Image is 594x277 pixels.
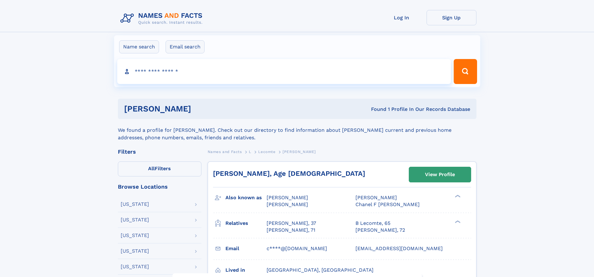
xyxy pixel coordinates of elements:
div: [US_STATE] [121,217,149,222]
h3: Lived in [225,265,267,275]
div: Filters [118,149,201,155]
div: Found 1 Profile In Our Records Database [281,106,470,113]
a: [PERSON_NAME], 37 [267,220,316,227]
a: [PERSON_NAME], Age [DEMOGRAPHIC_DATA] [213,170,365,177]
label: Name search [119,40,159,53]
span: Chanel F [PERSON_NAME] [355,201,420,207]
a: Lecomte [258,148,275,156]
a: View Profile [409,167,471,182]
div: Browse Locations [118,184,201,190]
h1: [PERSON_NAME] [124,105,281,113]
span: [EMAIL_ADDRESS][DOMAIN_NAME] [355,245,443,251]
a: L [249,148,251,156]
a: [PERSON_NAME], 72 [355,227,405,234]
h3: Also known as [225,192,267,203]
button: Search Button [454,59,477,84]
div: [US_STATE] [121,249,149,254]
div: [US_STATE] [121,202,149,207]
div: ❯ [453,220,461,224]
a: Names and Facts [208,148,242,156]
span: All [148,166,155,171]
div: ❯ [453,194,461,198]
a: Log In [377,10,427,25]
input: search input [117,59,451,84]
a: [PERSON_NAME], 71 [267,227,315,234]
a: Sign Up [427,10,476,25]
label: Email search [166,40,205,53]
div: [US_STATE] [121,233,149,238]
span: [PERSON_NAME] [267,195,308,200]
label: Filters [118,161,201,176]
div: We found a profile for [PERSON_NAME]. Check out our directory to find information about [PERSON_N... [118,119,476,141]
span: [PERSON_NAME] [267,201,308,207]
h3: Relatives [225,218,267,229]
img: Logo Names and Facts [118,10,208,27]
span: Lecomte [258,150,275,154]
span: [PERSON_NAME] [355,195,397,200]
span: [GEOGRAPHIC_DATA], [GEOGRAPHIC_DATA] [267,267,374,273]
div: View Profile [425,167,455,182]
h3: Email [225,243,267,254]
span: [PERSON_NAME] [283,150,316,154]
a: B Lecomte, 65 [355,220,390,227]
div: [US_STATE] [121,264,149,269]
span: L [249,150,251,154]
